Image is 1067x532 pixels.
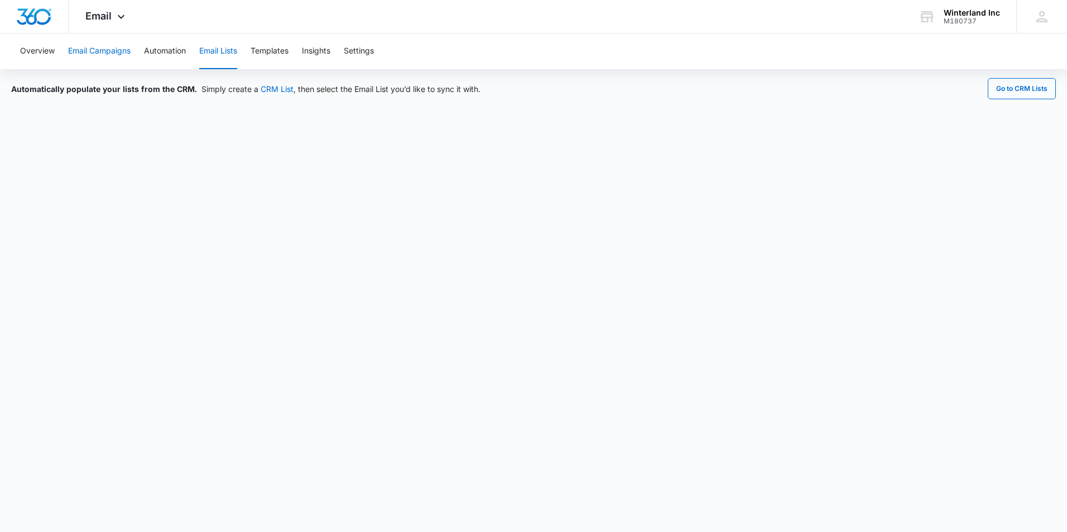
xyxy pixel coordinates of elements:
[68,33,131,69] button: Email Campaigns
[988,78,1056,99] button: Go to CRM Lists
[261,84,294,94] a: CRM List
[11,83,480,95] div: Simply create a , then select the Email List you’d like to sync it with.
[302,33,330,69] button: Insights
[144,33,186,69] button: Automation
[11,84,197,94] span: Automatically populate your lists from the CRM.
[944,8,1000,17] div: account name
[20,33,55,69] button: Overview
[251,33,289,69] button: Templates
[85,10,112,22] span: Email
[344,33,374,69] button: Settings
[944,17,1000,25] div: account id
[199,33,237,69] button: Email Lists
